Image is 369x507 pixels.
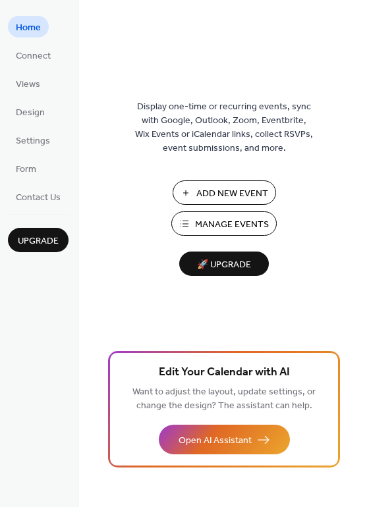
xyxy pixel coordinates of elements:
[8,157,44,179] a: Form
[16,106,45,120] span: Design
[16,21,41,35] span: Home
[171,211,277,236] button: Manage Events
[179,252,269,276] button: 🚀 Upgrade
[187,256,261,274] span: 🚀 Upgrade
[8,101,53,122] a: Design
[16,49,51,63] span: Connect
[8,72,48,94] a: Views
[132,383,316,415] span: Want to adjust the layout, update settings, or change the design? The assistant can help.
[196,187,268,201] span: Add New Event
[179,434,252,448] span: Open AI Assistant
[18,234,59,248] span: Upgrade
[159,425,290,454] button: Open AI Assistant
[159,363,290,382] span: Edit Your Calendar with AI
[8,186,69,207] a: Contact Us
[135,100,313,155] span: Display one-time or recurring events, sync with Google, Outlook, Zoom, Eventbrite, Wix Events or ...
[173,180,276,205] button: Add New Event
[16,134,50,148] span: Settings
[8,129,58,151] a: Settings
[16,163,36,176] span: Form
[16,78,40,92] span: Views
[195,218,269,232] span: Manage Events
[8,16,49,38] a: Home
[16,191,61,205] span: Contact Us
[8,228,69,252] button: Upgrade
[8,44,59,66] a: Connect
